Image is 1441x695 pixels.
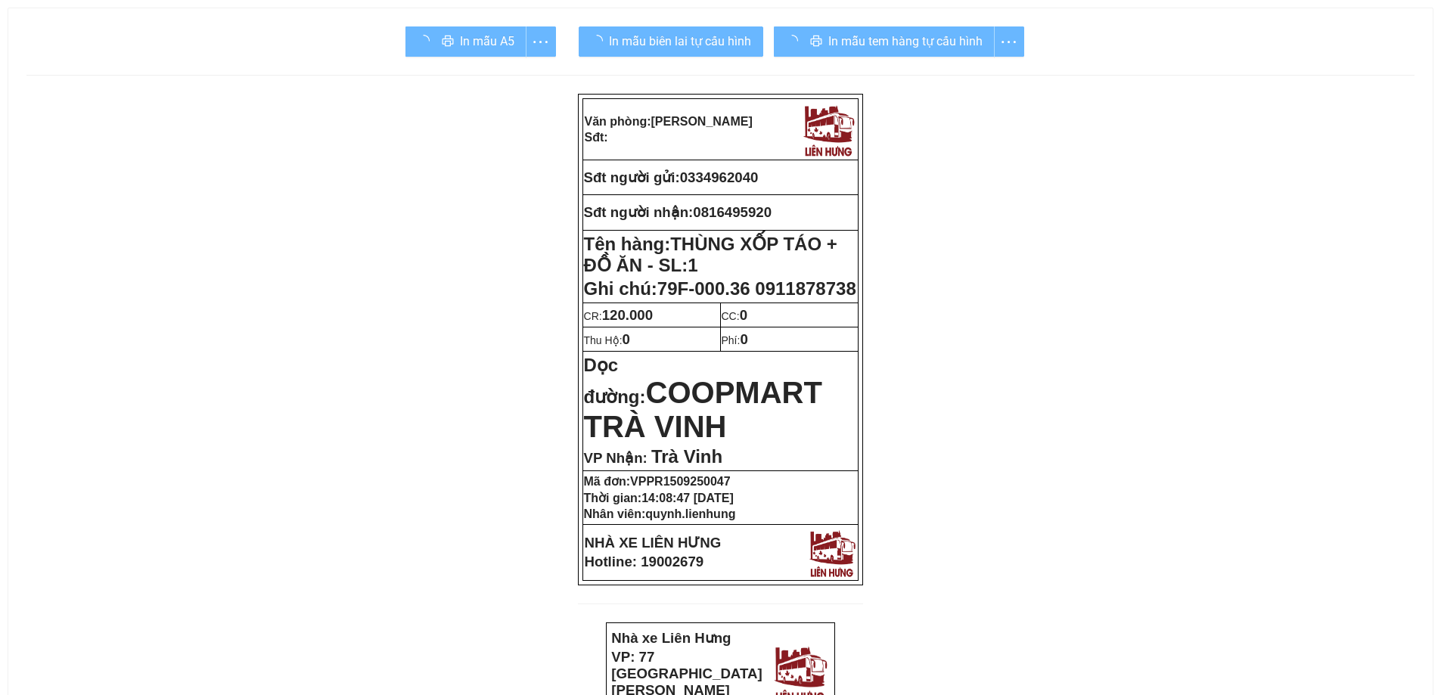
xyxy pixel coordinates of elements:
span: 14:08:47 [DATE] [641,492,734,504]
strong: Văn phòng: [585,115,753,128]
strong: Sđt người gửi: [584,169,680,185]
strong: NHÀ XE LIÊN HƯNG [585,535,722,551]
span: VP Nhận: [584,450,648,466]
strong: Sđt: [585,131,608,144]
span: Ghi chú: [584,278,856,299]
span: 79F-000.36 0911878738 [657,278,856,299]
span: [PERSON_NAME] [651,115,753,128]
strong: Hotline: 19002679 [585,554,704,569]
button: In mẫu biên lai tự cấu hình [579,26,763,57]
img: logo [806,526,858,579]
strong: Thời gian: [584,492,734,504]
span: 0 [740,331,747,347]
span: quynh.lienhung [645,507,735,520]
strong: Nhân viên: [584,507,736,520]
strong: Tên hàng: [584,234,837,275]
img: logo [800,101,857,158]
span: 120.000 [602,307,653,323]
strong: Mã đơn: [584,475,731,488]
span: 1 [688,255,697,275]
span: CR: [584,310,654,322]
strong: Sđt người nhận: [584,204,694,220]
span: 0 [623,331,630,347]
span: 0334962040 [680,169,759,185]
span: 0 [740,307,747,323]
span: In mẫu biên lai tự cấu hình [609,32,751,51]
span: VPPR1509250047 [630,475,731,488]
strong: Nhà xe Liên Hưng [611,630,731,646]
span: COOPMART TRÀ VINH [584,376,822,443]
span: Trà Vinh [651,446,722,467]
span: CC: [722,310,748,322]
strong: Dọc đường: [584,355,822,441]
span: 0816495920 [693,204,772,220]
span: Phí: [722,334,748,346]
span: THÙNG XỐP TÁO + ĐỒ ĂN - SL: [584,234,837,275]
span: Thu Hộ: [584,334,630,346]
span: loading [591,35,609,47]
